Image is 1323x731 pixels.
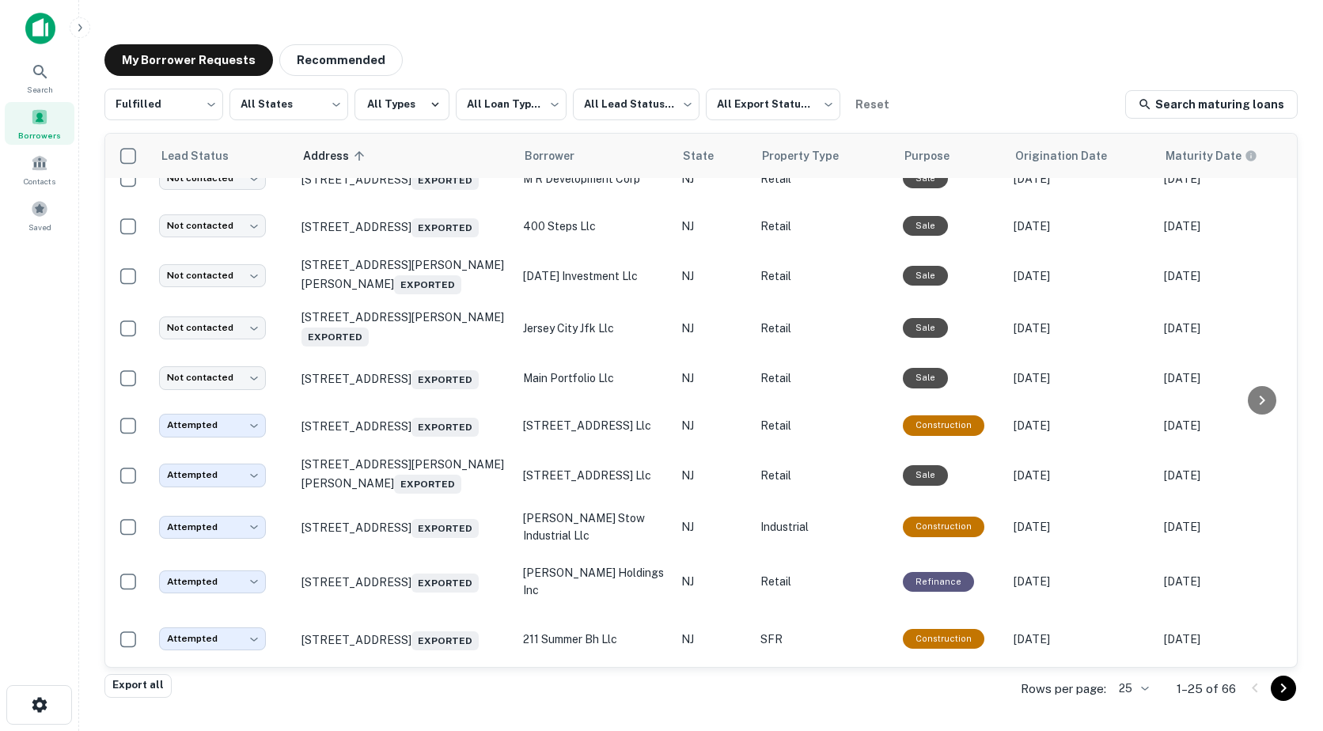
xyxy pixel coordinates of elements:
[18,129,61,142] span: Borrowers
[673,134,752,178] th: State
[762,146,859,165] span: Property Type
[394,275,461,294] span: Exported
[1156,134,1306,178] th: Maturity dates displayed may be estimated. Please contact the lender for the most accurate maturi...
[760,267,887,285] p: Retail
[1164,467,1298,484] p: [DATE]
[28,221,51,233] span: Saved
[1014,218,1148,235] p: [DATE]
[1014,170,1148,187] p: [DATE]
[159,366,266,389] div: Not contacted
[1006,134,1156,178] th: Origination Date
[903,216,948,236] div: Sale
[5,102,74,145] div: Borrowers
[301,367,507,389] p: [STREET_ADDRESS]
[1164,170,1298,187] p: [DATE]
[301,215,507,237] p: [STREET_ADDRESS]
[683,146,734,165] span: State
[1021,680,1106,699] p: Rows per page:
[5,56,74,99] a: Search
[411,519,479,538] span: Exported
[1014,320,1148,337] p: [DATE]
[1014,417,1148,434] p: [DATE]
[1166,147,1241,165] h6: Maturity Date
[1271,676,1296,701] button: Go to next page
[1014,518,1148,536] p: [DATE]
[1164,218,1298,235] p: [DATE]
[1014,631,1148,648] p: [DATE]
[525,146,595,165] span: Borrower
[159,264,266,287] div: Not contacted
[706,84,840,125] div: All Export Statuses
[294,134,515,178] th: Address
[159,214,266,237] div: Not contacted
[681,518,745,536] p: NJ
[27,83,53,96] span: Search
[1164,417,1298,434] p: [DATE]
[279,44,403,76] button: Recommended
[681,320,745,337] p: NJ
[523,417,665,434] p: [STREET_ADDRESS] llc
[1014,467,1148,484] p: [DATE]
[25,13,55,44] img: capitalize-icon.png
[301,310,507,347] p: [STREET_ADDRESS][PERSON_NAME]
[523,369,665,387] p: main portfolio llc
[847,89,897,120] button: Reset
[1244,604,1323,680] iframe: Chat Widget
[301,328,369,347] span: Exported
[523,170,665,187] p: m r development corp
[301,570,507,593] p: [STREET_ADDRESS]
[229,84,348,125] div: All States
[159,627,266,650] div: Attempted
[903,572,974,592] div: This loan purpose was for refinancing
[1164,518,1298,536] p: [DATE]
[456,84,567,125] div: All Loan Types
[515,134,673,178] th: Borrower
[159,316,266,339] div: Not contacted
[1166,147,1278,165] span: Maturity dates displayed may be estimated. Please contact the lender for the most accurate maturi...
[411,574,479,593] span: Exported
[903,465,948,485] div: Sale
[301,168,507,190] p: [STREET_ADDRESS]
[681,170,745,187] p: NJ
[903,368,948,388] div: Sale
[1166,147,1257,165] div: Maturity dates displayed may be estimated. Please contact the lender for the most accurate maturi...
[411,370,479,389] span: Exported
[681,631,745,648] p: NJ
[1164,573,1298,590] p: [DATE]
[681,467,745,484] p: NJ
[1014,369,1148,387] p: [DATE]
[760,218,887,235] p: Retail
[1164,369,1298,387] p: [DATE]
[104,674,172,698] button: Export all
[411,171,479,190] span: Exported
[1164,631,1298,648] p: [DATE]
[760,518,887,536] p: Industrial
[159,167,266,190] div: Not contacted
[303,146,370,165] span: Address
[411,218,479,237] span: Exported
[159,516,266,539] div: Attempted
[760,467,887,484] p: Retail
[681,369,745,387] p: NJ
[903,169,948,188] div: Sale
[760,573,887,590] p: Retail
[104,44,273,76] button: My Borrower Requests
[681,218,745,235] p: NJ
[760,417,887,434] p: Retail
[301,628,507,650] p: [STREET_ADDRESS]
[354,89,449,120] button: All Types
[752,134,895,178] th: Property Type
[523,564,665,599] p: [PERSON_NAME] holdings inc
[1014,573,1148,590] p: [DATE]
[24,175,55,187] span: Contacts
[301,457,507,494] p: [STREET_ADDRESS][PERSON_NAME][PERSON_NAME]
[5,148,74,191] a: Contacts
[5,194,74,237] div: Saved
[523,267,665,285] p: [DATE] investment llc
[760,369,887,387] p: Retail
[1125,90,1298,119] a: Search maturing loans
[1164,320,1298,337] p: [DATE]
[1164,267,1298,285] p: [DATE]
